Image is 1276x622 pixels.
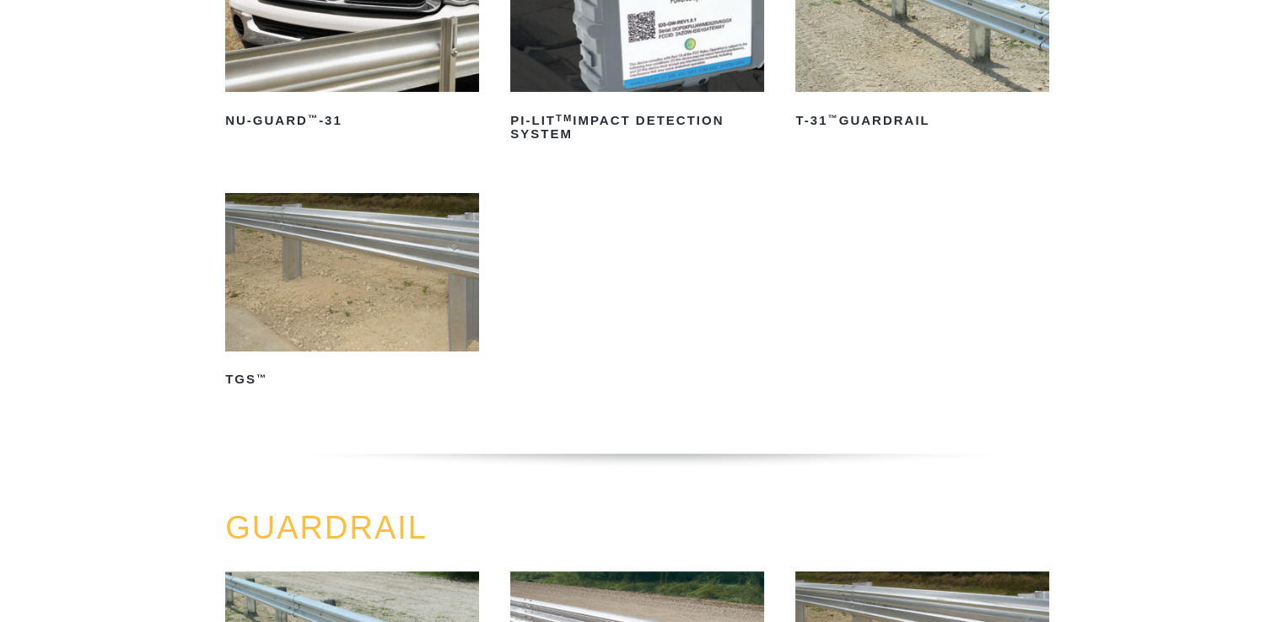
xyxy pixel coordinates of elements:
[510,107,764,147] h2: PI-LIT Impact Detection System
[795,107,1049,134] h2: T-31 Guardrail
[225,193,479,394] a: TGS™
[827,113,838,123] sup: ™
[556,113,573,123] sup: TM
[225,367,479,394] h2: TGS
[256,373,267,383] sup: ™
[308,113,319,123] sup: ™
[225,107,479,134] h2: NU-GUARD -31
[225,510,428,545] a: GUARDRAIL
